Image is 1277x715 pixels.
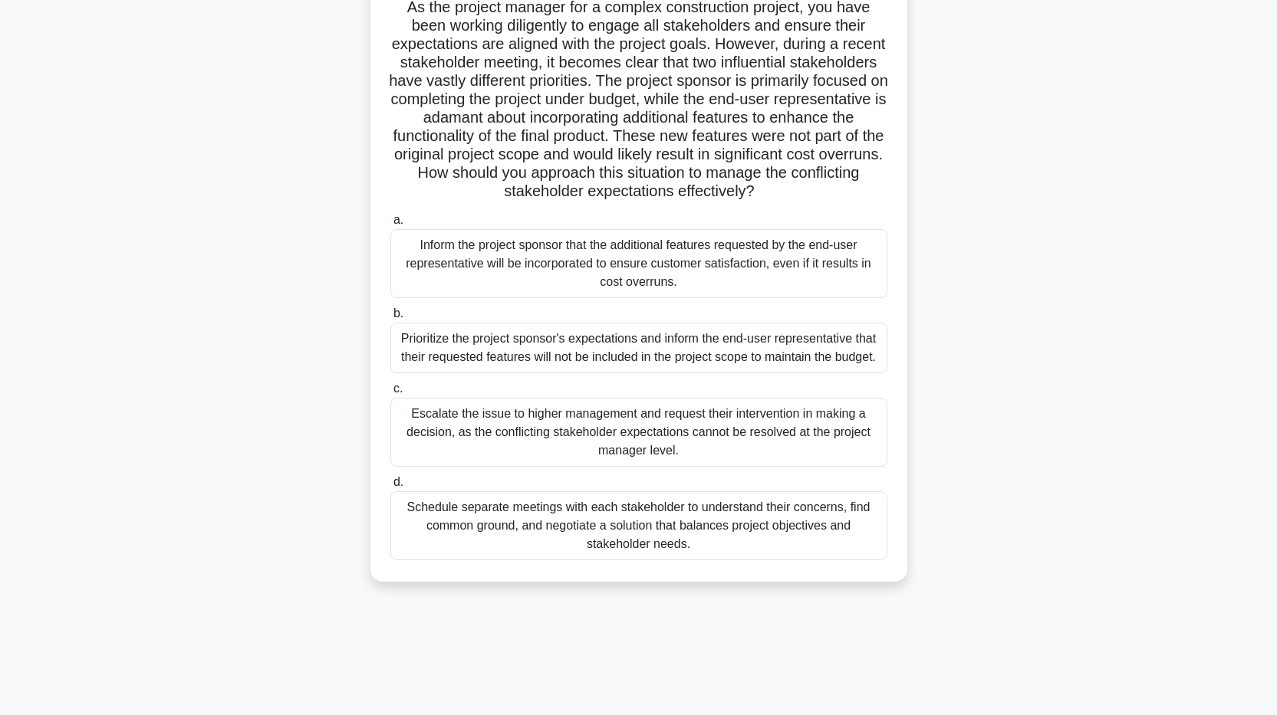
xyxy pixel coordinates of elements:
span: c. [393,382,403,395]
div: Schedule separate meetings with each stakeholder to understand their concerns, find common ground... [390,491,887,560]
span: b. [393,307,403,320]
span: d. [393,475,403,488]
div: Escalate the issue to higher management and request their intervention in making a decision, as t... [390,398,887,467]
span: a. [393,213,403,226]
div: Prioritize the project sponsor's expectations and inform the end-user representative that their r... [390,323,887,373]
div: Inform the project sponsor that the additional features requested by the end-user representative ... [390,229,887,298]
